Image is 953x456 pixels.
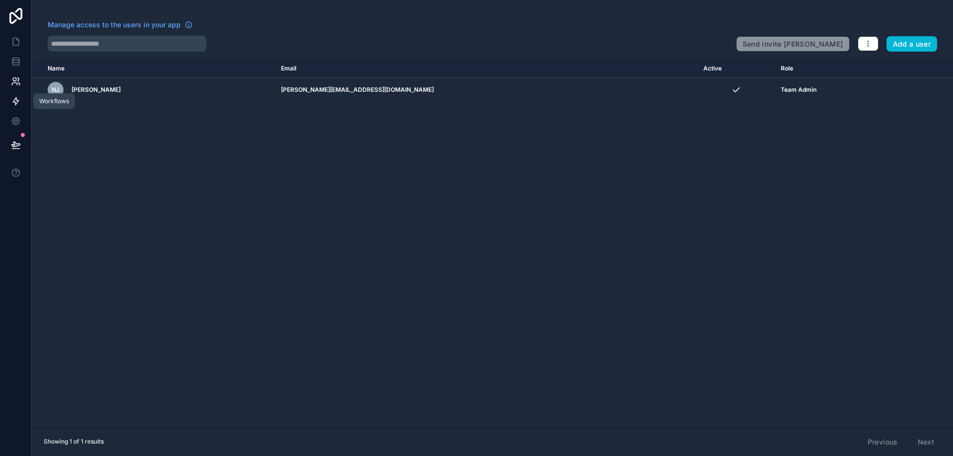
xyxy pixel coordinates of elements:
td: [PERSON_NAME][EMAIL_ADDRESS][DOMAIN_NAME] [275,78,697,102]
div: scrollable content [32,60,953,427]
span: NJ [52,86,60,94]
span: Manage access to the users in your app [48,20,181,30]
span: Showing 1 of 1 results [44,438,104,446]
th: Active [697,60,775,78]
a: Manage access to the users in your app [48,20,193,30]
th: Role [775,60,897,78]
th: Name [32,60,275,78]
button: Add a user [886,36,938,52]
div: Workflows [39,97,69,105]
span: Team Admin [781,86,817,94]
span: [PERSON_NAME] [71,86,121,94]
th: Email [275,60,697,78]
